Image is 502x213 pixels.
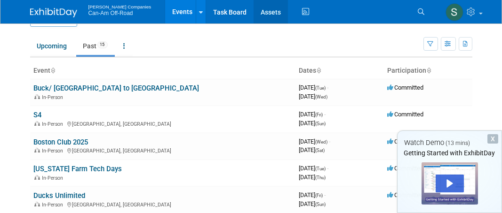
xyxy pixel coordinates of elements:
[325,191,326,198] span: -
[34,146,292,154] div: [GEOGRAPHIC_DATA], [GEOGRAPHIC_DATA]
[299,191,326,198] span: [DATE]
[388,138,424,145] span: Committed
[299,165,329,172] span: [DATE]
[51,67,56,74] a: Sort by Event Name
[34,175,40,180] img: In-Person Event
[34,165,122,173] a: [US_STATE] Farm Tech Days
[388,191,424,198] span: Committed
[299,174,326,181] span: [DATE]
[34,120,292,127] div: [GEOGRAPHIC_DATA], [GEOGRAPHIC_DATA]
[446,140,470,146] span: (13 mins)
[388,111,424,118] span: Committed
[398,148,502,158] div: Getting Started with ExhibitDay
[427,67,431,74] a: Sort by Participation Type
[88,2,151,11] span: [PERSON_NAME] Companies
[316,148,325,153] span: (Sat)
[316,139,328,145] span: (Wed)
[316,193,323,198] span: (Fri)
[436,175,464,192] div: Play
[316,94,328,99] span: (Wed)
[42,121,66,127] span: In-Person
[327,165,329,172] span: -
[327,84,329,91] span: -
[34,148,40,152] img: In-Person Event
[398,138,502,148] div: Watch Demo
[316,121,326,126] span: (Sun)
[299,120,326,127] span: [DATE]
[384,63,472,79] th: Participation
[299,84,329,91] span: [DATE]
[34,202,40,206] img: In-Person Event
[316,175,326,180] span: (Thu)
[299,146,325,153] span: [DATE]
[76,37,115,55] a: Past15
[316,112,323,117] span: (Fri)
[299,111,326,118] span: [DATE]
[42,148,66,154] span: In-Person
[34,84,199,92] a: Buck/ [GEOGRAPHIC_DATA] to [GEOGRAPHIC_DATA]
[446,3,463,21] img: Sonia Ranellucci
[34,94,40,99] img: In-Person Event
[317,67,321,74] a: Sort by Start Date
[299,138,331,145] span: [DATE]
[30,37,74,55] a: Upcoming
[42,202,66,208] span: In-Person
[295,63,384,79] th: Dates
[34,200,292,208] div: [GEOGRAPHIC_DATA], [GEOGRAPHIC_DATA]
[316,85,326,91] span: (Tue)
[325,111,326,118] span: -
[487,134,498,144] div: Dismiss
[329,138,331,145] span: -
[388,84,424,91] span: Committed
[30,63,295,79] th: Event
[88,10,133,16] span: Can-Am Off-Road
[299,93,328,100] span: [DATE]
[388,165,424,172] span: Committed
[316,202,326,207] span: (Sun)
[42,94,66,100] span: In-Person
[34,111,42,119] a: S4
[299,200,326,207] span: [DATE]
[316,166,326,171] span: (Tue)
[42,175,66,181] span: In-Person
[34,138,88,146] a: Boston Club 2025
[97,41,108,48] span: 15
[30,8,77,17] img: ExhibitDay
[34,121,40,126] img: In-Person Event
[34,191,86,200] a: Ducks Unlimited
